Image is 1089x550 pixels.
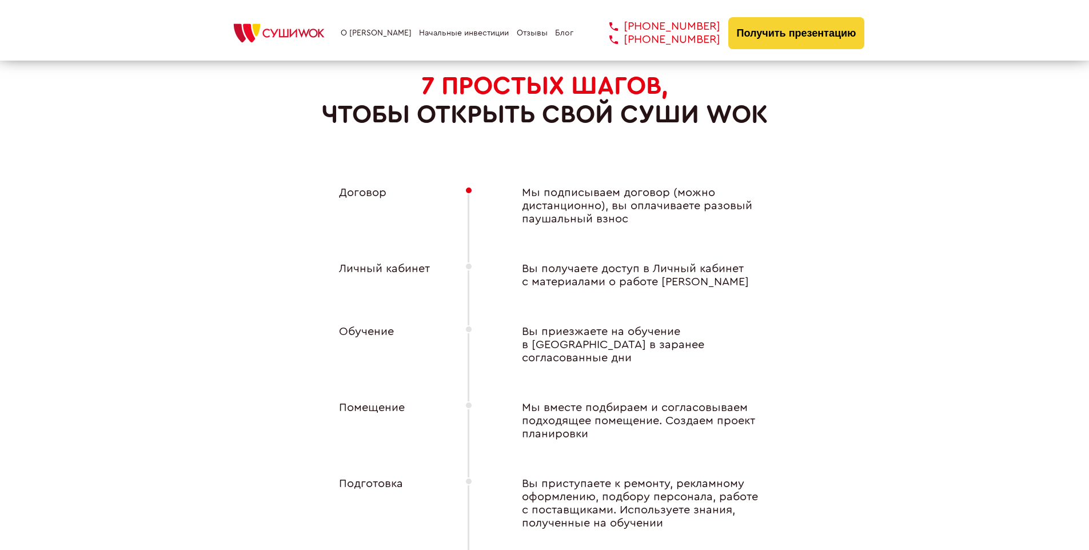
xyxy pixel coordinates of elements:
div: Вы получаете доступ в Личный кабинет с материалами о работе [PERSON_NAME] [499,262,773,289]
a: Начальные инвестиции [419,29,509,38]
div: Обучение [316,325,442,365]
a: О [PERSON_NAME] [341,29,412,38]
a: Отзывы [517,29,548,38]
div: Договор [316,186,442,226]
div: Вы приступаете к ремонту, рекламному оформлению, подбору персонала, работе с поставщиками. Исполь... [499,477,773,530]
button: Получить презентацию [728,17,865,49]
div: Вы приезжаете на обучение в [GEOGRAPHIC_DATA] в заранее согласованные дни [499,325,773,365]
div: Подготовка [316,477,442,530]
span: 7 ПРОСТЫХ ШАГОВ, [421,73,668,98]
div: Личный кабинет [316,262,442,289]
div: Мы вместе подбираем и согласовываем подходящее помещение. Создаем проект планировки [499,401,773,441]
h2: чтобы открыть свой Суши Wok [322,71,768,129]
div: Помещение [316,401,442,441]
a: Блог [555,29,573,38]
a: [PHONE_NUMBER] [592,20,720,33]
a: [PHONE_NUMBER] [592,33,720,46]
img: СУШИWOK [225,21,333,46]
div: Мы подписываем договор (можно дистанционно), вы оплачиваете разовый паушальный взнос [499,186,773,226]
